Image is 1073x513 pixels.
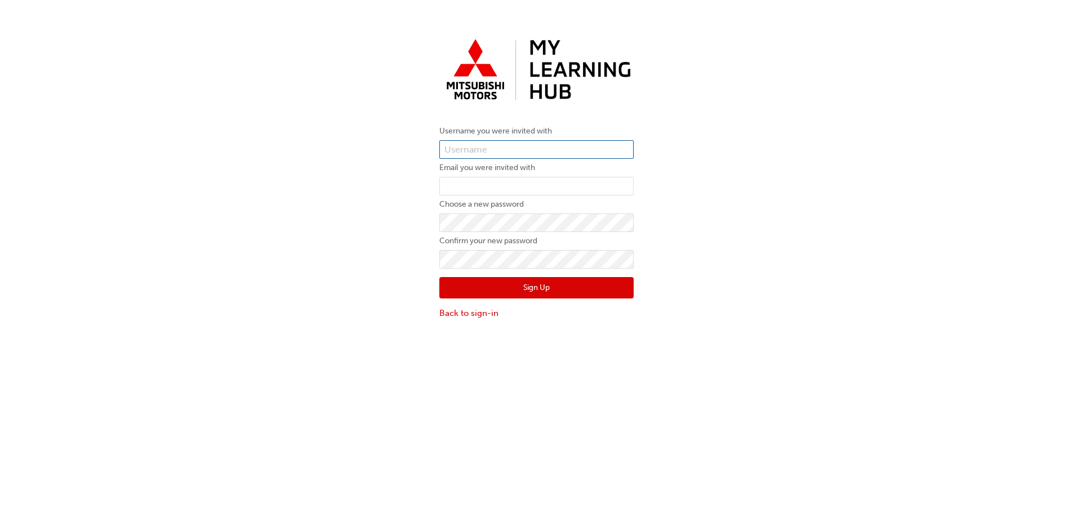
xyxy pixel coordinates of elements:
[439,124,634,138] label: Username you were invited with
[439,277,634,298] button: Sign Up
[439,34,634,108] img: mmal
[439,161,634,175] label: Email you were invited with
[439,198,634,211] label: Choose a new password
[439,140,634,159] input: Username
[439,307,634,320] a: Back to sign-in
[439,234,634,248] label: Confirm your new password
